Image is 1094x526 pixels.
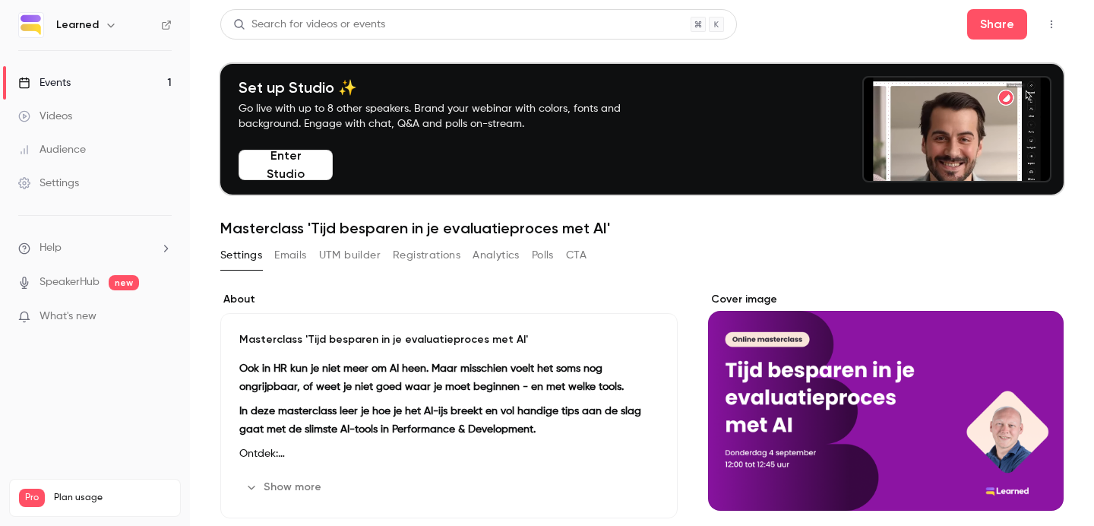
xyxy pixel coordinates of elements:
div: Search for videos or events [233,17,385,33]
span: Pro [19,489,45,507]
button: Enter Studio [239,150,333,180]
section: Cover image [708,292,1064,511]
div: Audience [18,142,86,157]
div: Videos [18,109,72,124]
h4: Set up Studio ✨ [239,78,656,97]
p: Go live with up to 8 other speakers. Brand your webinar with colors, fonts and background. Engage... [239,101,656,131]
img: Learned [19,13,43,37]
div: Settings [18,176,79,191]
iframe: Noticeable Trigger [153,310,172,324]
button: Show more [239,475,330,499]
button: Analytics [473,243,520,268]
div: Events [18,75,71,90]
li: help-dropdown-opener [18,240,172,256]
h1: Masterclass 'Tijd besparen in je evaluatieproces met AI' [220,219,1064,237]
a: SpeakerHub [40,274,100,290]
h6: Learned [56,17,99,33]
span: new [109,275,139,290]
label: About [220,292,678,307]
p: Masterclass 'Tijd besparen in je evaluatieproces met AI' [239,332,659,347]
button: Emails [274,243,306,268]
button: Settings [220,243,262,268]
label: Cover image [708,292,1064,307]
span: What's new [40,309,96,325]
p: Ontdek: [239,445,659,463]
button: Registrations [393,243,460,268]
button: CTA [566,243,587,268]
strong: In deze masterclass leer je hoe je het AI-ijs breekt en vol handige tips aan de slag gaat met de ... [239,406,641,435]
button: UTM builder [319,243,381,268]
span: Plan usage [54,492,171,504]
strong: Ook in HR kun je niet meer om AI heen. Maar misschien voelt het soms nog ongrijpbaar, of weet je ... [239,363,624,392]
button: Polls [532,243,554,268]
button: Share [967,9,1027,40]
span: Help [40,240,62,256]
